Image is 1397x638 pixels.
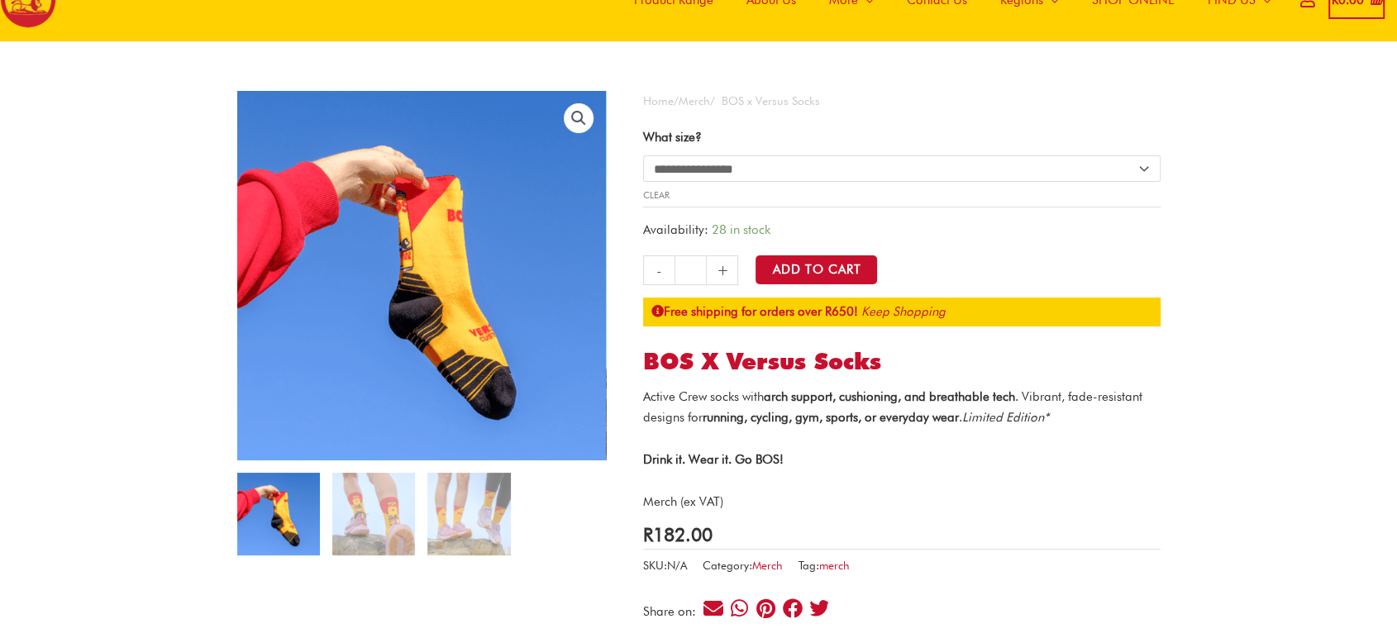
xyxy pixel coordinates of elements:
img: bos x versus socks [427,473,510,555]
a: Home [643,94,674,107]
span: Availability: [643,222,708,237]
div: Share on: [643,606,702,618]
input: Product quantity [675,255,707,285]
bdi: 182.00 [643,523,713,545]
a: Merch [679,94,710,107]
button: Add to Cart [756,255,877,284]
a: merch [819,559,850,572]
a: + [707,255,738,285]
strong: running, cycling, gym, sports, or everyday wear [703,410,959,425]
span: Active Crew socks with . Vibrant, fade-resistant designs for . [643,389,1142,425]
div: Share on pinterest [755,598,777,620]
p: Merch (ex VAT) [643,492,1161,512]
strong: arch support, cushioning, and breathable tech [764,389,1015,404]
strong: Drink it. Wear it. Go BOS! [643,452,784,467]
a: Keep Shopping [861,304,946,319]
span: Category: [703,555,783,576]
span: N/A [667,559,687,572]
img: bos x versus socks [332,473,415,555]
label: What size? [643,130,702,145]
div: Share on whatsapp [728,598,751,620]
em: Limited Edition* [962,410,1049,425]
img: bos x versus socks [237,473,320,555]
span: SKU: [643,555,687,576]
a: View full-screen image gallery [564,103,594,133]
div: Share on facebook [781,598,803,620]
div: Share on email [702,598,724,620]
img: bos x versus socks [606,91,975,460]
a: - [643,255,675,285]
div: Share on twitter [808,598,830,620]
strong: Free shipping for orders over R650! [651,304,858,319]
span: 28 in stock [712,222,770,237]
h1: BOS x Versus Socks [643,348,1161,376]
span: Tag: [799,555,850,576]
a: Merch [752,559,783,572]
nav: Breadcrumb [643,91,1161,112]
span: R [643,523,653,545]
a: Clear options [643,189,670,201]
